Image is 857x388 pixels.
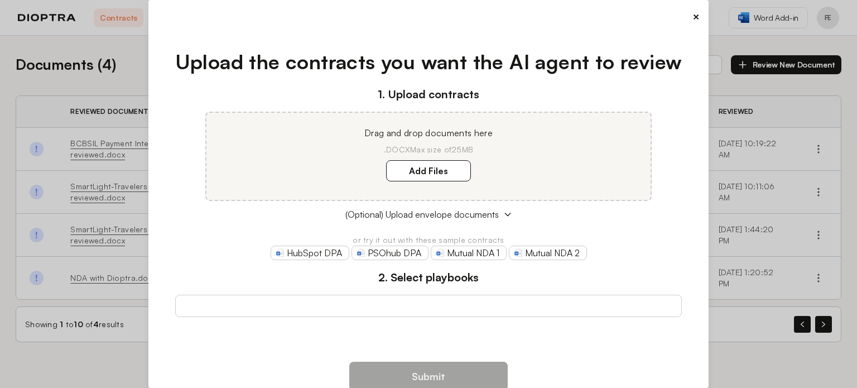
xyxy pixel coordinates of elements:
[175,86,682,103] h3: 1. Upload contracts
[431,246,507,260] a: Mutual NDA 1
[271,246,349,260] a: HubSpot DPA
[175,208,682,221] button: (Optional) Upload envelope documents
[220,126,637,140] p: Drag and drop documents here
[175,269,682,286] h3: 2. Select playbooks
[220,144,637,155] p: .DOCX Max size of 25MB
[352,246,428,260] a: PSOhub DPA
[509,246,587,260] a: Mutual NDA 2
[175,47,682,77] h1: Upload the contracts you want the AI agent to review
[386,160,471,181] label: Add Files
[345,208,499,221] span: (Optional) Upload envelope documents
[692,9,700,25] button: ×
[175,234,682,246] p: or try it out with these sample contracts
